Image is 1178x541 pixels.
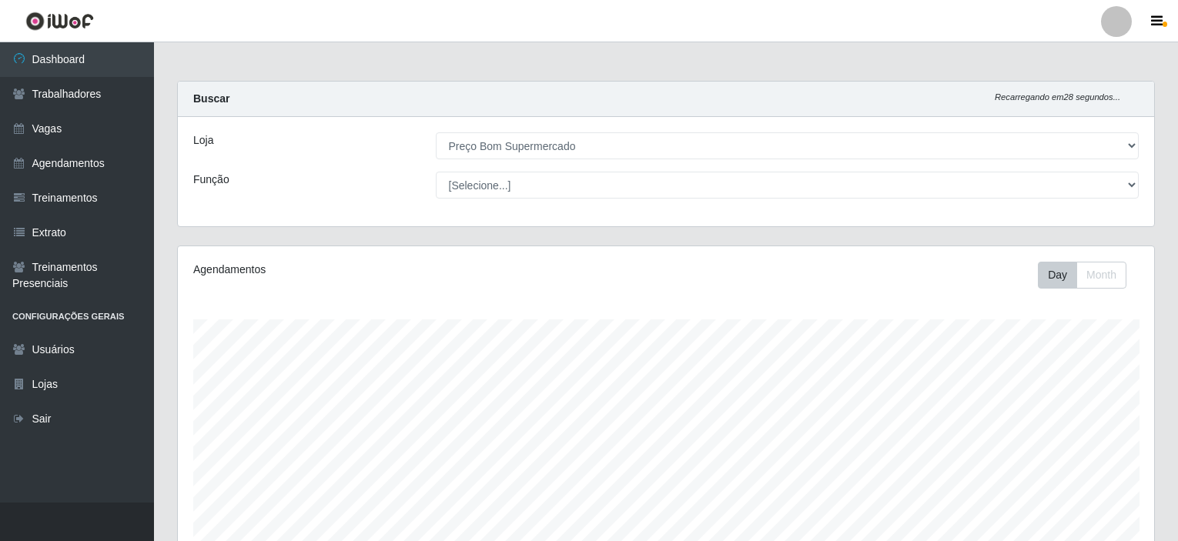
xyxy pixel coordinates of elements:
[1038,262,1126,289] div: First group
[995,92,1120,102] i: Recarregando em 28 segundos...
[1038,262,1077,289] button: Day
[1076,262,1126,289] button: Month
[193,132,213,149] label: Loja
[193,92,229,105] strong: Buscar
[25,12,94,31] img: CoreUI Logo
[193,262,574,278] div: Agendamentos
[193,172,229,188] label: Função
[1038,262,1139,289] div: Toolbar with button groups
